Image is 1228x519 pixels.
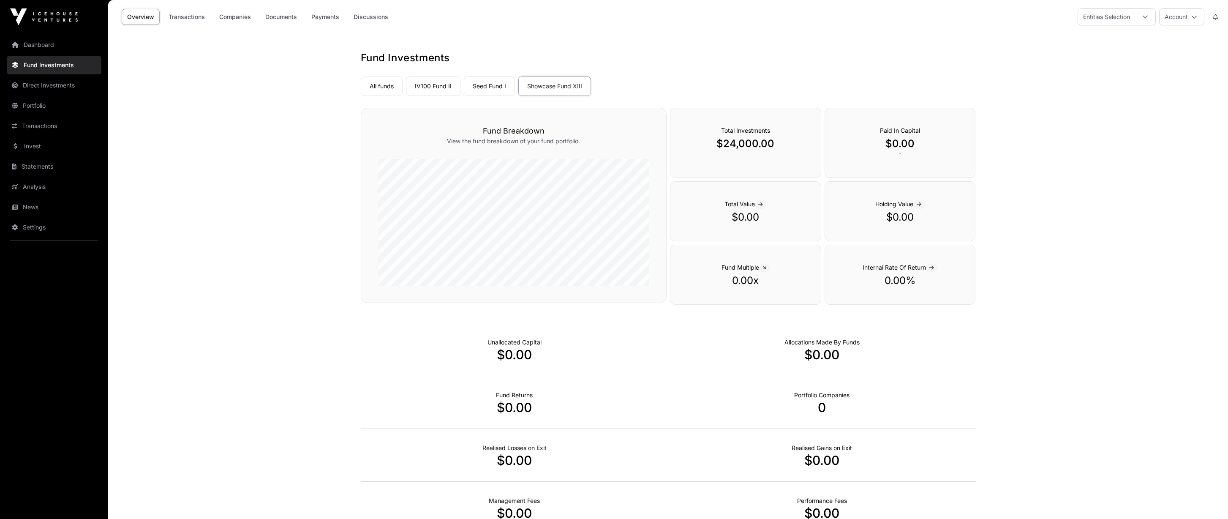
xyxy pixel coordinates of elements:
p: $0.00 [668,453,976,468]
p: $0.00 [842,137,958,150]
a: IV100 Fund II [406,76,460,96]
iframe: Chat Widget [1186,478,1228,519]
a: Dashboard [7,36,101,54]
span: Internal Rate Of Return [863,264,937,271]
p: $0.00 [361,347,668,362]
a: Settings [7,218,101,237]
span: Total Investments [721,127,770,134]
a: News [7,198,101,216]
a: Invest [7,137,101,156]
a: Analysis [7,178,101,196]
p: 0.00% [842,274,958,287]
p: $0.00 [842,210,958,224]
a: Transactions [7,117,101,135]
a: Fund Investments [7,56,101,74]
p: Capital Deployed Into Companies [784,338,860,347]
span: Fund Multiple [722,264,770,271]
a: Statements [7,157,101,176]
p: Fund Management Fees incurred to date [489,497,540,505]
p: $0.00 [361,400,668,415]
p: $0.00 [361,453,668,468]
button: Account [1159,8,1204,25]
p: 0.00x [687,274,804,287]
div: ` [825,108,976,178]
h3: Fund Breakdown [378,125,649,137]
img: Icehouse Ventures Logo [10,8,78,25]
p: Net Realised on Negative Exits [482,444,547,452]
a: Overview [122,9,160,25]
p: Realised Returns from Funds [496,391,533,399]
a: Portfolio [7,96,101,115]
p: View the fund breakdown of your fund portfolio. [378,137,649,145]
a: Documents [260,9,302,25]
span: Paid In Capital [880,127,920,134]
p: $0.00 [668,347,976,362]
a: Showcase Fund XIII [518,76,591,96]
p: 0 [668,400,976,415]
h1: Fund Investments [361,51,976,65]
span: Holding Value [875,200,925,208]
div: Entities Selection [1078,9,1135,25]
p: $0.00 [687,210,804,224]
p: Fund Performance Fees (Carry) incurred to date [797,497,847,505]
p: Net Realised on Positive Exits [792,444,852,452]
a: Companies [214,9,256,25]
p: $24,000.00 [687,137,804,150]
span: Total Value [724,200,766,208]
a: All funds [361,76,403,96]
a: Discussions [348,9,394,25]
p: Number of Companies Deployed Into [794,391,850,399]
a: Transactions [163,9,210,25]
p: Cash not yet allocated [487,338,542,347]
a: Direct Investments [7,76,101,95]
a: Seed Fund I [464,76,515,96]
a: Payments [306,9,345,25]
